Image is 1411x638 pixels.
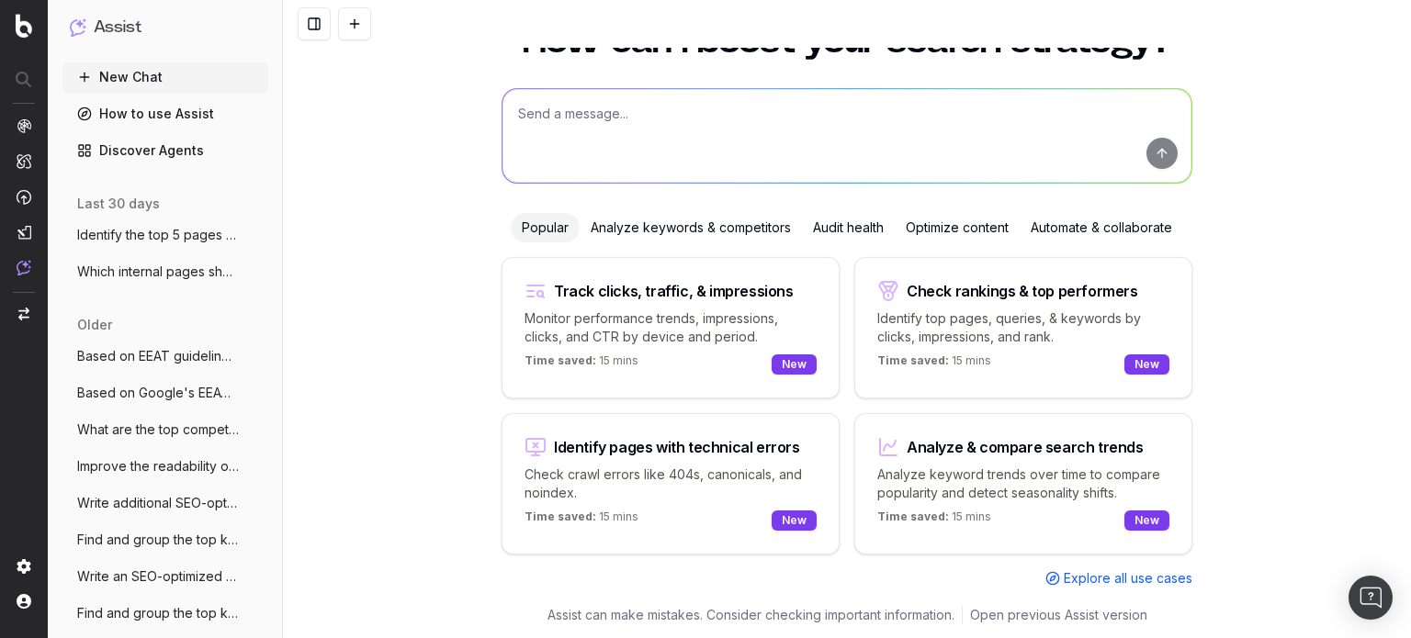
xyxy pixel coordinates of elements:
span: last 30 days [77,195,160,213]
span: Time saved: [525,509,596,523]
div: New [1124,510,1169,531]
div: New [772,510,817,531]
button: Find and group the top keywords for golf [62,525,268,554]
p: 15 mins [877,353,991,375]
p: 15 mins [877,509,991,532]
div: Optimize content [895,213,1020,242]
div: Identify pages with technical errors [554,440,800,454]
div: New [772,354,817,375]
a: Discover Agents [62,136,268,165]
div: Analyze keywords & competitors [580,213,802,242]
img: Setting [17,559,31,574]
span: Find and group the top keywords for golf [77,531,239,549]
button: Assist [70,15,261,40]
p: Identify top pages, queries, & keywords by clicks, impressions, and rank. [877,309,1169,346]
span: Time saved: [525,353,596,367]
img: Switch project [18,308,29,320]
span: older [77,316,112,334]
button: Based on EEAT guidelines, analyse the tw [62,341,268,371]
span: Find and group the top keywords for golf [77,604,239,622]
img: Assist [17,260,31,275]
img: Botify logo [16,14,32,38]
p: Check crawl errors like 404s, canonicals, and noindex. [525,465,817,502]
span: Time saved: [877,353,949,367]
h1: Assist [94,15,141,40]
img: Activation [17,189,31,205]
span: Which internal pages should I link to fr [77,263,239,281]
button: Improve the readability of [URL] [62,452,268,481]
img: Assist [70,18,86,36]
img: Analytics [17,118,31,133]
div: Automate & collaborate [1020,213,1183,242]
p: 15 mins [525,353,638,375]
span: Write additional SEO-optimized FAQs for [77,494,239,512]
div: Audit health [802,213,895,242]
div: Popular [511,213,580,242]
a: How to use Assist [62,99,268,129]
img: Intelligence [17,153,31,169]
p: Analyze keyword trends over time to compare popularity and detect seasonality shifts. [877,465,1169,502]
span: Write an SEO-optimized FAQs for golf hol [77,567,239,586]
p: Assist can make mistakes. Consider checking important information. [547,606,954,624]
span: Improve the readability of [URL] [77,457,239,476]
span: Identify the top 5 pages that could use [77,226,239,244]
button: Which internal pages should I link to fr [62,257,268,286]
span: Time saved: [877,509,949,523]
a: Explore all use cases [1045,569,1192,588]
img: My account [17,594,31,609]
span: Explore all use cases [1064,569,1192,588]
p: Monitor performance trends, impressions, clicks, and CTR by device and period. [525,309,817,346]
p: 15 mins [525,509,638,532]
button: New Chat [62,62,268,92]
img: Studio [17,225,31,240]
div: Open Intercom Messenger [1349,576,1393,620]
div: New [1124,354,1169,375]
button: What are the top competitors ranking for [62,415,268,444]
div: Track clicks, traffic, & impressions [554,284,794,298]
button: Find and group the top keywords for golf [62,599,268,628]
div: Check rankings & top performers [907,284,1138,298]
span: Based on EEAT guidelines, analyse the tw [77,347,239,365]
span: What are the top competitors ranking for [77,420,239,439]
button: Write an SEO-optimized FAQs for golf hol [62,562,268,591]
button: Based on Google's EEAT guidelines, analy [62,378,268,408]
button: Identify the top 5 pages that could use [62,220,268,250]
div: Analyze & compare search trends [907,440,1144,454]
button: Write additional SEO-optimized FAQs for [62,488,268,518]
span: Based on Google's EEAT guidelines, analy [77,384,239,402]
a: Open previous Assist version [970,606,1147,624]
